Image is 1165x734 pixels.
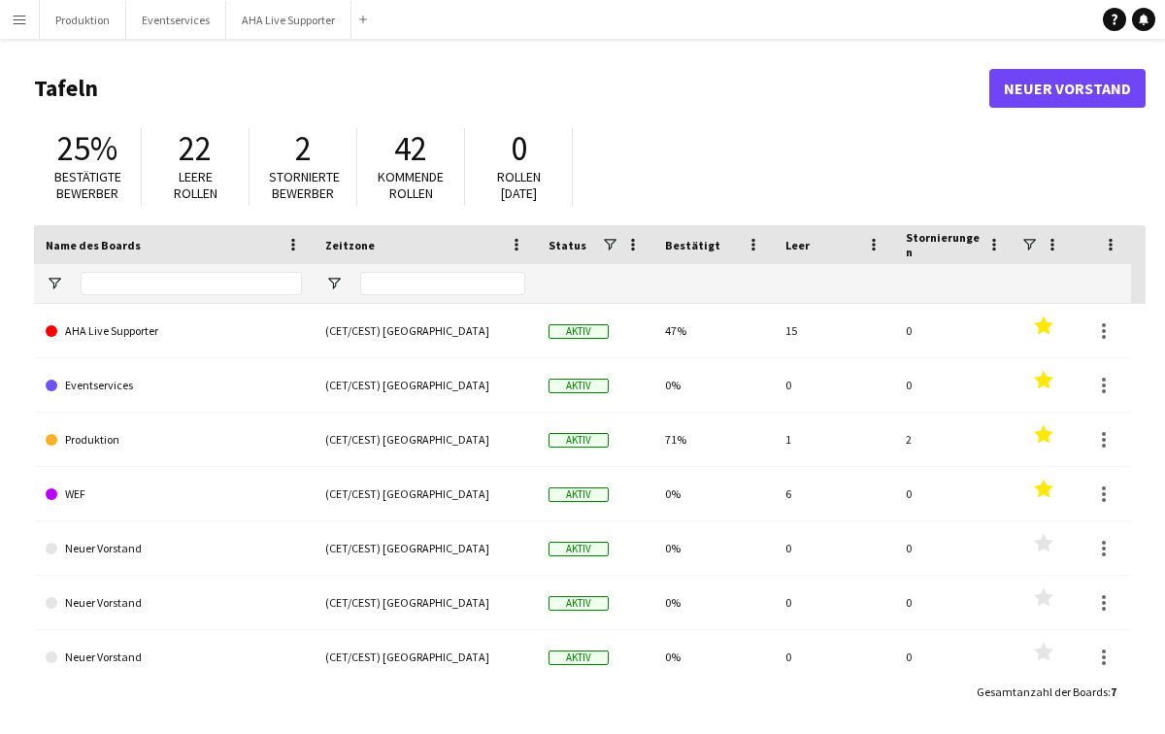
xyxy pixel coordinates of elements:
[894,358,1015,412] div: 0
[360,272,525,295] input: Zeitzone Filtereingang
[1111,684,1116,699] span: 7
[549,379,609,393] span: Aktiv
[511,127,527,170] span: 0
[549,651,609,665] span: Aktiv
[314,413,537,466] div: (CET/CEST) [GEOGRAPHIC_DATA]
[549,433,609,448] span: Aktiv
[906,230,980,259] span: Stornierungen
[46,576,302,630] a: Neuer Vorstand
[314,630,537,684] div: (CET/CEST) [GEOGRAPHIC_DATA]
[46,238,141,252] span: Name des Boards
[989,69,1146,108] a: Neuer Vorstand
[295,127,312,170] span: 2
[549,238,586,252] span: Status
[549,324,609,339] span: Aktiv
[549,487,609,502] span: Aktiv
[894,413,1015,466] div: 2
[665,238,720,252] span: Bestätigt
[54,168,121,202] span: Bestätigte Bewerber
[774,521,894,575] div: 0
[653,358,774,412] div: 0%
[394,127,427,170] span: 42
[46,275,63,292] button: Filtermenü öffnen
[653,521,774,575] div: 0%
[774,358,894,412] div: 0
[46,467,302,521] a: WEF
[269,168,340,202] span: Stornierte Bewerber
[894,630,1015,684] div: 0
[46,358,302,413] a: Eventservices
[774,467,894,520] div: 6
[549,596,609,611] span: Aktiv
[894,304,1015,357] div: 0
[46,304,302,358] a: AHA Live Supporter
[653,413,774,466] div: 71%
[226,1,351,39] button: AHA Live Supporter
[126,1,226,39] button: Eventservices
[314,576,537,629] div: (CET/CEST) [GEOGRAPHIC_DATA]
[46,413,302,467] a: Produktion
[174,168,217,202] span: Leere Rollen
[314,304,537,357] div: (CET/CEST) [GEOGRAPHIC_DATA]
[653,304,774,357] div: 47%
[81,272,302,295] input: Name des Boards Filtereingang
[46,630,302,684] a: Neuer Vorstand
[774,576,894,629] div: 0
[653,467,774,520] div: 0%
[653,630,774,684] div: 0%
[314,358,537,412] div: (CET/CEST) [GEOGRAPHIC_DATA]
[40,1,126,39] button: Produktion
[977,673,1116,711] div: :
[785,238,810,252] span: Leer
[774,413,894,466] div: 1
[774,630,894,684] div: 0
[314,467,537,520] div: (CET/CEST) [GEOGRAPHIC_DATA]
[653,576,774,629] div: 0%
[894,521,1015,575] div: 0
[894,576,1015,629] div: 0
[497,168,541,202] span: Rollen [DATE]
[774,304,894,357] div: 15
[977,684,1108,699] span: Gesamtanzahl der Boards
[179,127,212,170] span: 22
[325,275,343,292] button: Filtermenü öffnen
[378,168,444,202] span: Kommende Rollen
[314,521,537,575] div: (CET/CEST) [GEOGRAPHIC_DATA]
[57,127,117,170] span: 25%
[894,467,1015,520] div: 0
[325,238,375,252] span: Zeitzone
[549,542,609,556] span: Aktiv
[46,521,302,576] a: Neuer Vorstand
[34,74,989,103] h1: Tafeln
